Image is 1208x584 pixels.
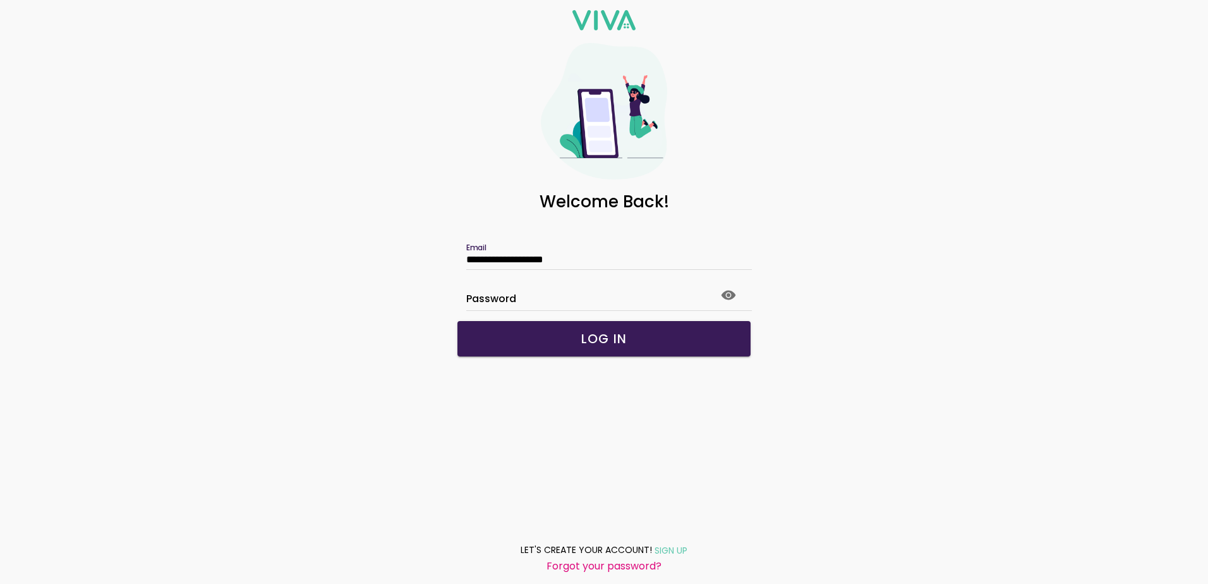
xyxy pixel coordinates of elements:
[652,542,687,558] a: SIGN UP
[466,254,742,265] input: Email
[547,559,661,573] ion-text: Forgot your password?
[655,544,687,557] ion-text: SIGN UP
[457,321,751,356] ion-button: LOG IN
[521,544,652,557] ion-text: LET'S CREATE YOUR ACCOUNT!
